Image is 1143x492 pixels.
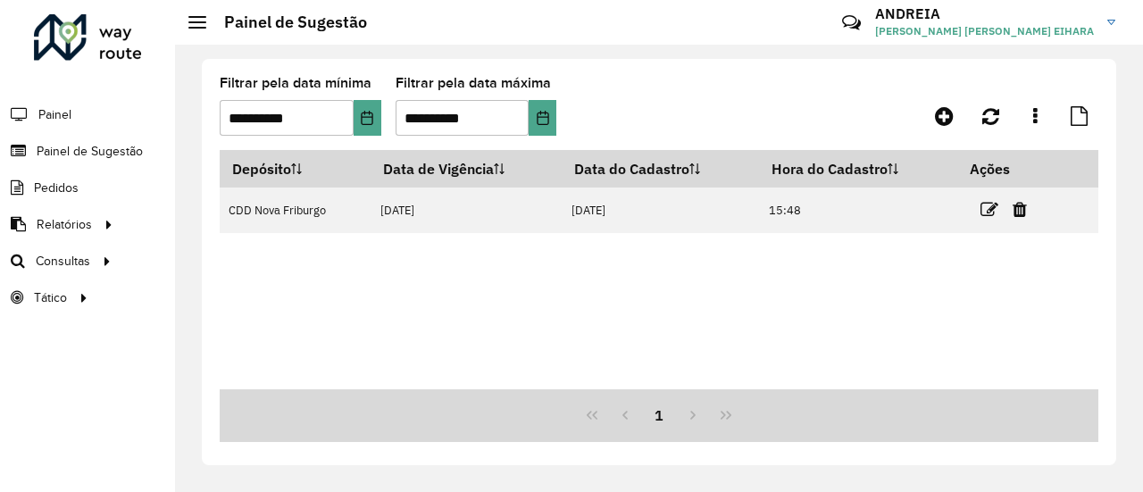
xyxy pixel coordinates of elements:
th: Hora do Cadastro [759,150,957,188]
a: Contato Rápido [832,4,871,42]
h2: Painel de Sugestão [206,13,367,32]
span: Painel [38,105,71,124]
button: Choose Date [529,100,556,136]
label: Filtrar pela data máxima [396,72,551,94]
span: Consultas [36,252,90,271]
td: 15:48 [759,188,957,233]
button: Choose Date [354,100,381,136]
a: Excluir [1013,197,1027,221]
h3: ANDREIA [875,5,1094,22]
td: [DATE] [563,188,760,233]
span: Pedidos [34,179,79,197]
td: CDD Nova Friburgo [220,188,371,233]
button: 1 [642,398,676,432]
th: Depósito [220,150,371,188]
label: Filtrar pela data mínima [220,72,371,94]
a: Editar [980,197,998,221]
span: Painel de Sugestão [37,142,143,161]
span: Relatórios [37,215,92,234]
th: Ações [957,150,1064,188]
span: [PERSON_NAME] [PERSON_NAME] EIHARA [875,23,1094,39]
th: Data de Vigência [371,150,563,188]
th: Data do Cadastro [563,150,760,188]
span: Tático [34,288,67,307]
td: [DATE] [371,188,563,233]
